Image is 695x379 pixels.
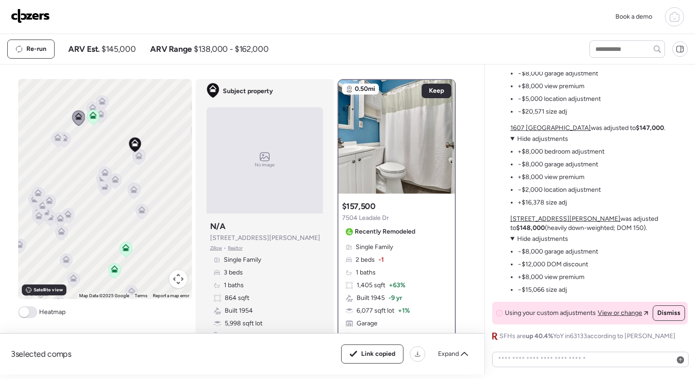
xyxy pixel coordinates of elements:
span: Book a demo [615,13,652,20]
strong: $148,000 [516,224,545,232]
span: Single Family [356,243,393,252]
span: [STREET_ADDRESS][PERSON_NAME] [210,234,320,243]
span: SFHs are YoY in 63133 according to [PERSON_NAME] [499,332,675,341]
span: Heatmap [39,308,65,317]
span: Garage [357,319,378,328]
a: Terms (opens in new tab) [135,293,147,298]
li: +$8,000 bedroom adjustment [518,147,604,156]
img: Google [20,287,50,299]
span: Realtor [228,244,242,252]
span: Expand [438,349,459,359]
span: 6,077 sqft lot [357,306,394,315]
span: ARV Est. [68,44,100,55]
span: Dismiss [657,309,680,318]
li: +$16,378 size adj [518,198,567,207]
span: 0.50mi [355,85,375,94]
li: +$8,000 view premium [518,82,584,91]
li: −$8,000 garage adjustment [518,247,598,256]
p: was adjusted to (heavily down-weighted; DOM 150). [510,214,688,233]
span: Recently Remodeled [355,227,415,236]
span: 3 beds [224,268,243,277]
span: 1,405 sqft [357,281,385,290]
span: $138,000 - $162,000 [194,44,268,55]
span: Zillow [210,244,222,252]
summary: Hide adjustments [510,234,598,244]
span: Hide adjustments [517,135,568,143]
li: −$12,000 DOM discount [518,260,588,269]
li: −$2,000 location adjustment [518,185,601,194]
span: Subject property [223,87,273,96]
li: −$8,000 garage adjustment [518,160,598,169]
span: Built 1945 [357,294,385,303]
span: • [224,244,226,252]
li: −$8,000 garage adjustment [518,69,598,78]
span: 7504 Leadale Dr [342,214,389,223]
span: Using your custom adjustments [505,309,596,318]
p: was adjusted to . [510,124,665,133]
span: -1 [378,255,384,264]
span: + 63% [389,281,405,290]
h3: $157,500 [342,201,376,212]
span: 864 sqft [225,294,249,303]
button: Map camera controls [169,270,187,288]
span: up 40.4% [526,332,553,340]
span: -9 yr [388,294,402,303]
a: 1607 [GEOGRAPHIC_DATA] [510,124,591,132]
h3: N/A [210,221,226,232]
li: −$15,066 size adj [518,285,567,294]
span: Map Data ©2025 Google [79,293,129,298]
span: 1 baths [356,268,376,277]
li: +$8,000 view premium [518,173,584,182]
span: Built 1954 [225,306,253,315]
span: $145,000 [101,44,136,55]
span: 3 selected comps [11,349,71,359]
a: [STREET_ADDRESS][PERSON_NAME] [510,215,620,223]
a: Open this area in Google Maps (opens a new window) [20,287,50,299]
span: ARV Range [150,44,192,55]
summary: Hide adjustments [510,135,604,144]
span: Link copied [361,349,395,359]
span: Satellite view [34,286,63,294]
span: Hide adjustments [517,235,568,243]
span: Frame [357,332,375,341]
strong: $147,000 [636,124,664,132]
span: Re-run [26,45,46,54]
span: 2 beds [356,255,375,264]
img: Logo [11,9,50,23]
li: −$5,000 location adjustment [518,95,601,104]
span: Keep [429,86,444,95]
li: −$20,571 size adj [518,107,567,116]
li: +$8,000 view premium [518,273,584,282]
a: View or change [598,309,648,318]
span: Single Family [224,255,261,264]
a: Report a map error [153,293,189,298]
span: 5,998 sqft lot [225,319,262,328]
span: View or change [598,309,642,318]
span: No image [255,161,275,169]
span: 1 baths [224,281,244,290]
span: + 1% [398,306,410,315]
